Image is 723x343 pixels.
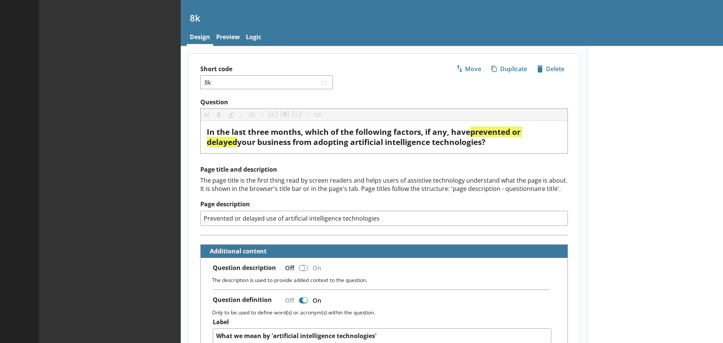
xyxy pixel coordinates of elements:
span: Delete [534,63,567,75]
p: Only to be used to define word(s) or acronym(s) within the question. [212,309,561,316]
span: In the last three months, which of the following factors, if any, have [207,127,470,137]
span: 22 [319,79,330,86]
span: prevented or delayed [207,127,522,147]
button: Delete [534,63,568,75]
label: Label [213,318,551,326]
p: The description is used to provide added context to the question. [212,276,561,284]
span: Duplicate [488,63,530,75]
label: Page description [200,200,568,208]
div: Off [279,294,297,307]
a: Design [187,30,213,46]
div: On [310,261,327,274]
div: On [310,294,327,307]
div: The page title is the first thing read by screen readers and helps users of assistive technology ... [200,176,568,193]
button: Duplicate [488,63,531,75]
label: Question description [213,264,276,272]
span: Move [453,63,484,75]
a: Logic [243,30,264,46]
button: Move [453,63,485,75]
label: Question definition [213,296,272,304]
button: Additional content [204,245,268,258]
a: Preview [213,30,243,46]
h2: Page title and description [200,166,568,174]
div: Question [207,127,561,147]
span: your business from adopting artificial intelligence technologies? [237,137,485,147]
h1: 8k [190,12,714,24]
div: Off [279,261,297,274]
label: Question [200,98,568,106]
label: Short code [200,65,384,73]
